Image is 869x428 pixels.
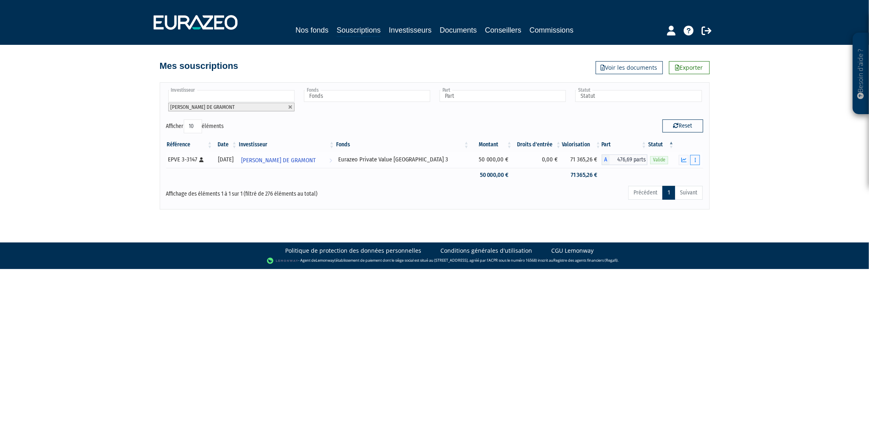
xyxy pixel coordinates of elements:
[335,138,470,152] th: Fonds: activer pour trier la colonne par ordre croissant
[166,185,383,198] div: Affichage des éléments 1 à 1 sur 1 (filtré de 276 éléments au total)
[200,157,204,162] i: [Français] Personne physique
[856,37,866,110] p: Besoin d'aide ?
[389,24,431,36] a: Investisseurs
[8,257,861,265] div: - Agent de (établissement de paiement dont le siège social est situé au [STREET_ADDRESS], agréé p...
[602,154,647,165] div: A - Eurazeo Private Value Europe 3
[168,155,211,164] div: EPVE 3-3147
[154,15,238,30] img: 1732889491-logotype_eurazeo_blanc_rvb.png
[166,119,224,133] label: Afficher éléments
[295,24,328,36] a: Nos fonds
[513,138,562,152] th: Droits d'entrée: activer pour trier la colonne par ordre croissant
[238,138,335,152] th: Investisseur: activer pour trier la colonne par ordre croissant
[286,247,422,255] a: Politique de protection des données personnelles
[213,138,238,152] th: Date: activer pour trier la colonne par ordre croissant
[562,152,601,168] td: 71 365,26 €
[662,186,675,200] a: 1
[184,119,202,133] select: Afficheréléments
[530,24,574,36] a: Commissions
[553,258,618,263] a: Registre des agents financiers (Regafi)
[329,153,332,168] i: Voir l'investisseur
[440,24,477,36] a: Documents
[513,152,562,168] td: 0,00 €
[485,24,521,36] a: Conseillers
[171,104,235,110] span: [PERSON_NAME] DE GRAMONT
[669,61,710,74] a: Exporter
[596,61,663,74] a: Voir les documents
[602,154,610,165] span: A
[216,155,235,164] div: [DATE]
[470,152,513,168] td: 50 000,00 €
[470,138,513,152] th: Montant: activer pour trier la colonne par ordre croissant
[441,247,532,255] a: Conditions générales d'utilisation
[267,257,298,265] img: logo-lemonway.png
[238,152,335,168] a: [PERSON_NAME] DE GRAMONT
[316,258,334,263] a: Lemonway
[610,154,647,165] span: 476,69 parts
[337,24,381,37] a: Souscriptions
[562,168,601,182] td: 71 365,26 €
[552,247,594,255] a: CGU Lemonway
[650,156,668,164] span: Valide
[241,153,316,168] span: [PERSON_NAME] DE GRAMONT
[470,168,513,182] td: 50 000,00 €
[160,61,238,71] h4: Mes souscriptions
[562,138,601,152] th: Valorisation: activer pour trier la colonne par ordre croissant
[662,119,703,132] button: Reset
[602,138,647,152] th: Part: activer pour trier la colonne par ordre croissant
[338,155,467,164] div: Eurazeo Private Value [GEOGRAPHIC_DATA] 3
[166,138,213,152] th: Référence : activer pour trier la colonne par ordre croissant
[647,138,675,152] th: Statut : activer pour trier la colonne par ordre d&eacute;croissant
